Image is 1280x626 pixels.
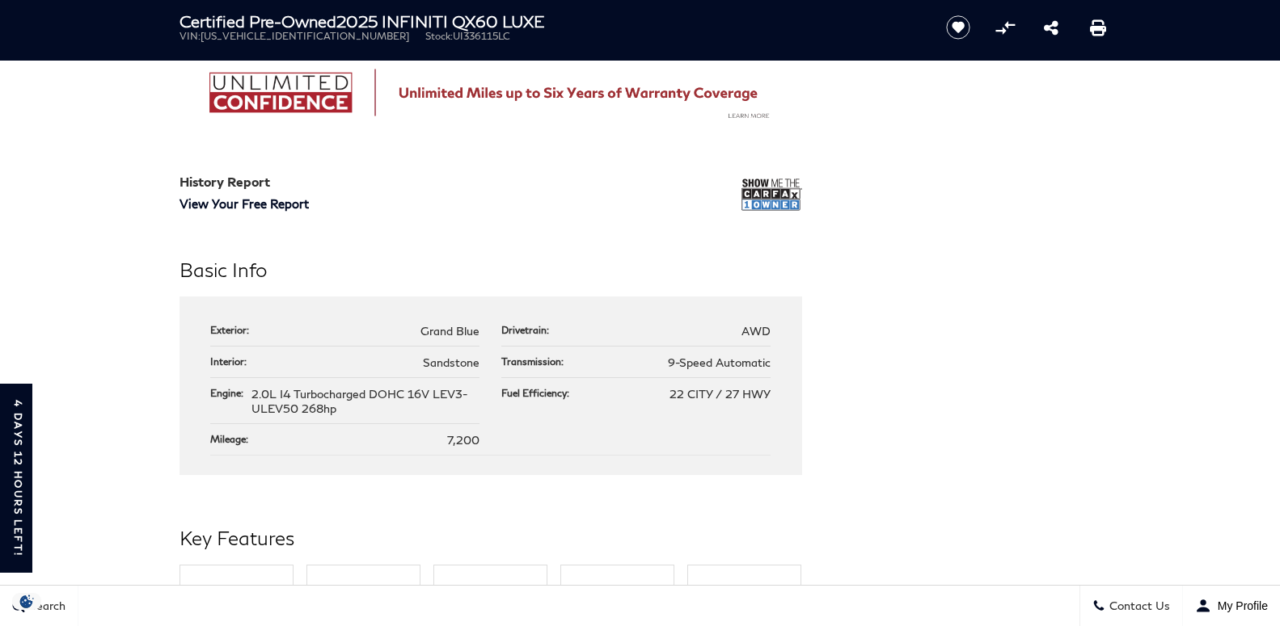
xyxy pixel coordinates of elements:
[8,593,45,610] section: Click to Open Cookie Consent Modal
[25,599,65,613] span: Search
[180,30,201,42] span: VIN:
[668,355,771,369] span: 9-Speed Automatic
[1044,18,1058,37] a: Share this Certified Pre-Owned 2025 INFINITI QX60 LUXE
[447,433,479,447] span: 7,200
[1211,599,1268,612] span: My Profile
[180,523,802,552] h2: Key Features
[210,386,251,400] div: Engine:
[453,30,510,42] span: UI336115LC
[420,324,479,338] span: Grand Blue
[670,387,771,401] span: 22 CITY / 27 HWY
[1183,586,1280,626] button: Open user profile menu
[251,387,467,415] span: 2.0L I4 Turbocharged DOHC 16V LEV3-ULEV50 268hp
[423,355,479,369] span: Sandstone
[425,30,453,42] span: Stock:
[180,59,802,126] img: Unlimited miles up to six years of warranty coverage.
[210,432,256,446] div: Mileage:
[1105,599,1170,613] span: Contact Us
[501,386,577,400] div: Fuel Efficiency:
[210,323,257,337] div: Exterior:
[180,255,802,284] h2: Basic Info
[501,355,572,368] div: Transmission:
[8,593,45,610] img: Opt-Out Icon
[741,324,771,338] span: AWD
[180,196,309,211] a: View Your Free Report
[201,30,409,42] span: [US_VEHICLE_IDENTIFICATION_NUMBER]
[180,12,919,30] h1: 2025 INFINITI QX60 LUXE
[210,355,255,368] div: Interior:
[180,11,336,31] strong: Certified Pre-Owned
[741,174,802,215] img: Show me the Carfax
[993,15,1017,40] button: Compare Vehicle
[180,174,309,189] h2: History Report
[1090,18,1106,37] a: Print this Certified Pre-Owned 2025 INFINITI QX60 LUXE
[501,323,557,337] div: Drivetrain:
[940,15,976,40] button: Save vehicle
